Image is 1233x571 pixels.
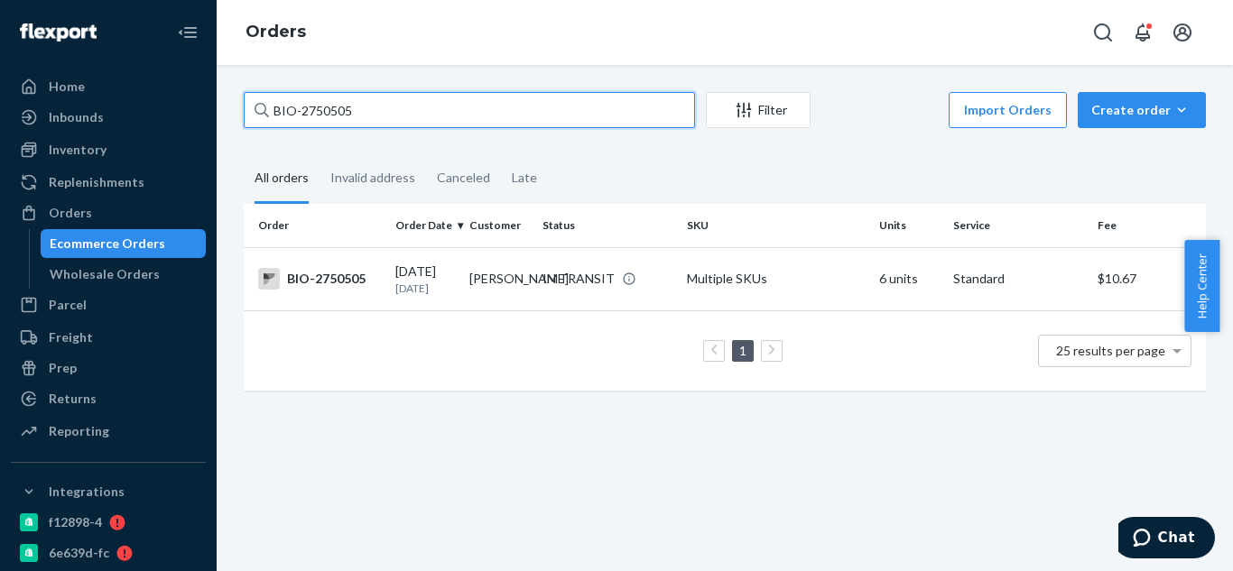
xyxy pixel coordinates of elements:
input: Search orders [244,92,695,128]
div: [DATE] [395,262,455,296]
button: Open notifications [1125,14,1161,51]
th: Status [535,204,680,247]
div: IN TRANSIT [542,270,615,288]
div: Wholesale Orders [50,265,160,283]
div: Canceled [437,154,490,201]
a: 6e639d-fc [11,539,206,567]
td: $10.67 [1090,247,1206,310]
div: Inbounds [49,108,104,126]
img: Flexport logo [20,23,97,41]
a: Inventory [11,135,206,164]
a: Orders [246,22,306,41]
a: f12898-4 [11,508,206,537]
td: [PERSON_NAME] [462,247,536,310]
a: Page 1 is your current page [736,343,750,358]
th: Service [946,204,1090,247]
button: Create order [1078,92,1206,128]
div: Inventory [49,141,107,159]
div: Ecommerce Orders [50,235,165,253]
span: 25 results per page [1056,343,1165,358]
ol: breadcrumbs [231,6,320,59]
a: Home [11,72,206,101]
div: 6e639d-fc [49,544,109,562]
button: Import Orders [949,92,1067,128]
div: Customer [469,217,529,233]
a: Parcel [11,290,206,319]
div: Returns [49,390,97,408]
p: [DATE] [395,281,455,296]
a: Reporting [11,417,206,446]
td: Multiple SKUs [680,247,872,310]
button: Close Navigation [170,14,206,51]
div: Replenishments [49,173,144,191]
button: Help Center [1184,240,1219,332]
a: Inbounds [11,103,206,132]
iframe: Opens a widget where you can chat to one of our agents [1118,517,1215,562]
button: Open Search Box [1085,14,1121,51]
div: Reporting [49,422,109,440]
div: Orders [49,204,92,222]
th: Order [244,204,388,247]
div: Invalid address [330,154,415,201]
a: Ecommerce Orders [41,229,207,258]
button: Open account menu [1164,14,1201,51]
div: Filter [707,101,810,119]
th: Order Date [388,204,462,247]
a: Replenishments [11,168,206,197]
div: Parcel [49,296,87,314]
td: 6 units [872,247,946,310]
div: All orders [255,154,309,204]
div: Create order [1091,101,1192,119]
div: Integrations [49,483,125,501]
div: BIO-2750505 [258,268,381,290]
div: Home [49,78,85,96]
a: Orders [11,198,206,227]
a: Prep [11,354,206,382]
div: Prep [49,359,77,377]
a: Wholesale Orders [41,260,207,289]
button: Integrations [11,477,206,506]
button: Filter [706,92,811,128]
th: SKU [680,204,872,247]
div: Freight [49,328,93,346]
div: f12898-4 [49,513,102,531]
a: Returns [11,384,206,413]
th: Units [872,204,946,247]
th: Fee [1090,204,1206,247]
p: Standard [953,270,1083,288]
a: Freight [11,323,206,352]
div: Late [512,154,537,201]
